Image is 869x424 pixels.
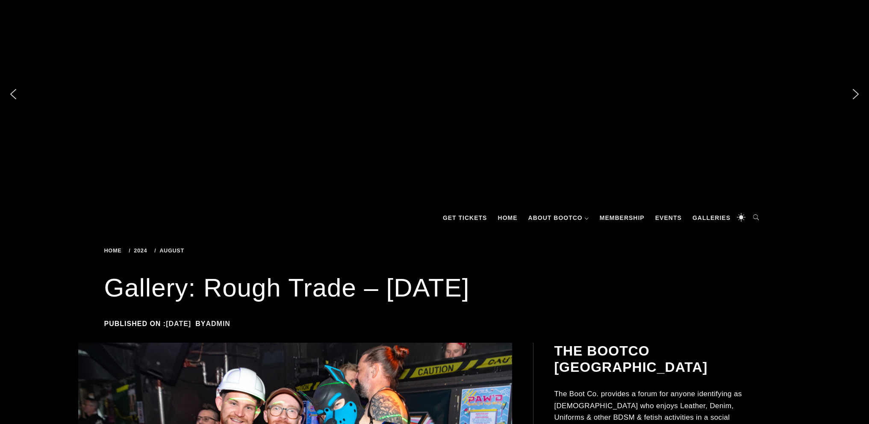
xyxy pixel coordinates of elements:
a: Home [104,247,125,254]
a: admin [206,320,230,327]
a: August [154,247,187,254]
a: Events [651,205,686,231]
img: previous arrow [6,87,20,101]
a: Home [494,205,522,231]
h2: The BootCo [GEOGRAPHIC_DATA] [554,343,763,376]
h1: Gallery: Rough Trade – [DATE] [104,271,765,305]
a: [DATE] [166,320,191,327]
a: Galleries [688,205,735,231]
span: Published on : [104,320,196,327]
a: GET TICKETS [439,205,492,231]
span: by [195,320,235,327]
a: Membership [595,205,649,231]
img: next arrow [849,87,863,101]
a: About BootCo [524,205,593,231]
a: 2024 [129,247,150,254]
div: Breadcrumbs [104,248,301,254]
